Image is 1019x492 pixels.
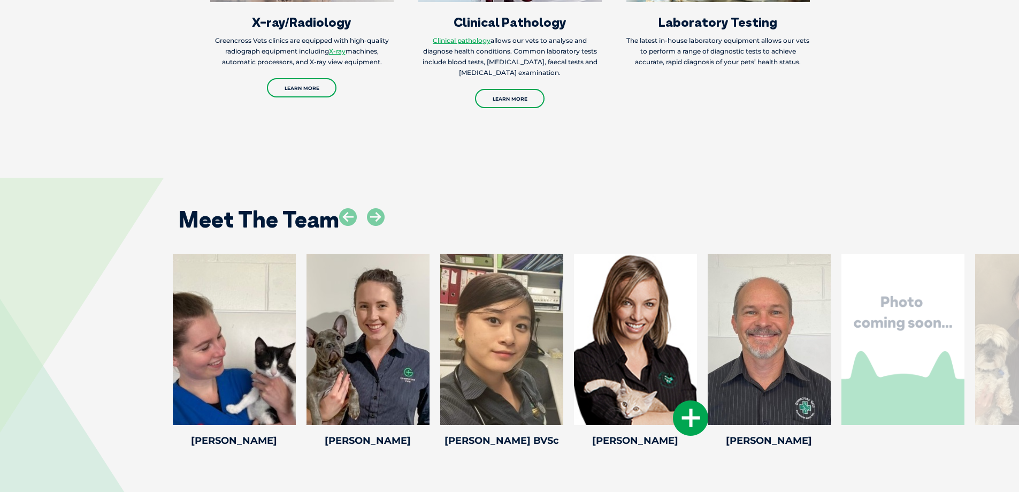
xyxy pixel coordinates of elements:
p: Greencross Vets clinics are equipped with high-quality radiograph equipment including machines, a... [210,35,394,67]
h2: Meet The Team [178,208,339,231]
a: Learn More [475,89,545,108]
h3: Clinical Pathology [418,16,602,28]
h4: [PERSON_NAME] [574,436,697,445]
button: Search [998,49,1009,59]
h4: [PERSON_NAME] BVSc [440,436,563,445]
h3: X-ray/Radiology [210,16,394,28]
h4: [PERSON_NAME] [173,436,296,445]
a: Learn More [267,78,336,97]
h4: [PERSON_NAME] [708,436,831,445]
a: Clinical pathology [433,36,491,44]
p: The latest in-house laboratory equipment allows our vets to perform a range of diagnostic tests t... [626,35,810,67]
a: X-ray [329,47,346,55]
h3: Laboratory Testing [626,16,810,28]
p: allows our vets to analyse and diagnose health conditions. Common laboratory tests include blood ... [418,35,602,78]
h4: [PERSON_NAME] [307,436,430,445]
